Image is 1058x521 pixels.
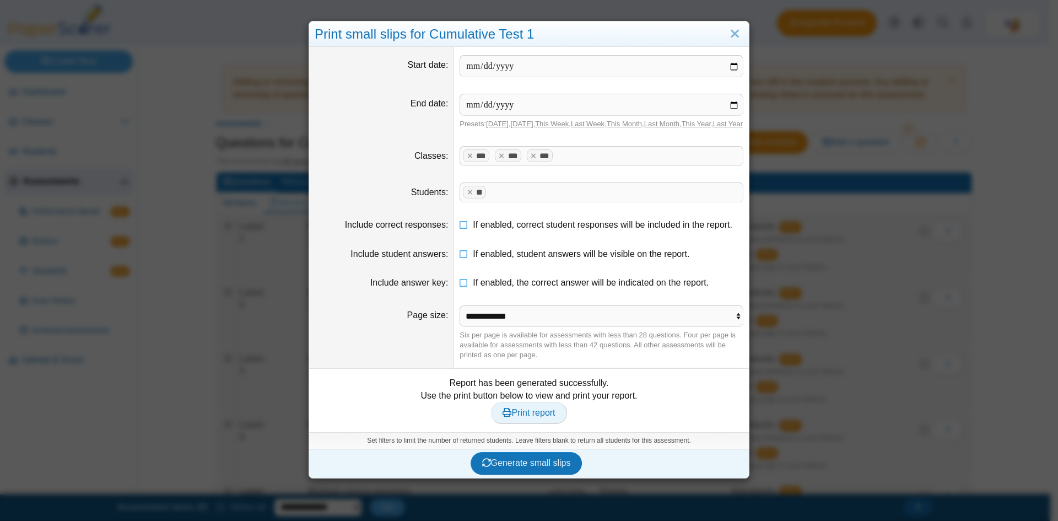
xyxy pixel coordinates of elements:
[411,187,449,197] label: Students
[511,120,533,128] a: [DATE]
[682,120,711,128] a: This Year
[460,146,743,166] tags: ​
[491,402,566,424] a: Print report
[535,120,569,128] a: This Week
[315,377,743,424] div: Report has been generated successfully. Use the print button below to view and print your report.
[460,119,743,129] div: Presets: , , , , , , ,
[471,452,582,474] button: Generate small slips
[482,458,571,468] span: Generate small slips
[529,152,538,159] x: remove tag
[414,151,448,160] label: Classes
[465,189,474,196] x: remove tag
[644,120,679,128] a: Last Month
[607,120,642,128] a: This Month
[460,330,743,361] div: Six per page is available for assessments with less than 28 questions. Four per page is available...
[460,182,743,202] tags: ​
[345,220,449,229] label: Include correct responses
[350,249,448,259] label: Include student answers
[465,152,474,159] x: remove tag
[713,120,743,128] a: Last Year
[571,120,604,128] a: Last Week
[408,60,449,69] label: Start date
[486,120,509,128] a: [DATE]
[309,22,749,47] div: Print small slips for Cumulative Test 1
[503,408,555,417] span: Print report
[726,25,743,44] a: Close
[473,249,689,259] span: If enabled, student answers will be visible on the report.
[407,310,449,320] label: Page size
[473,220,732,229] span: If enabled, correct student responses will be included in the report.
[411,99,449,108] label: End date
[309,432,749,449] div: Set filters to limit the number of returned students. Leave filters blank to return all students ...
[370,278,448,287] label: Include answer key
[473,278,709,287] span: If enabled, the correct answer will be indicated on the report.
[497,152,506,159] x: remove tag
